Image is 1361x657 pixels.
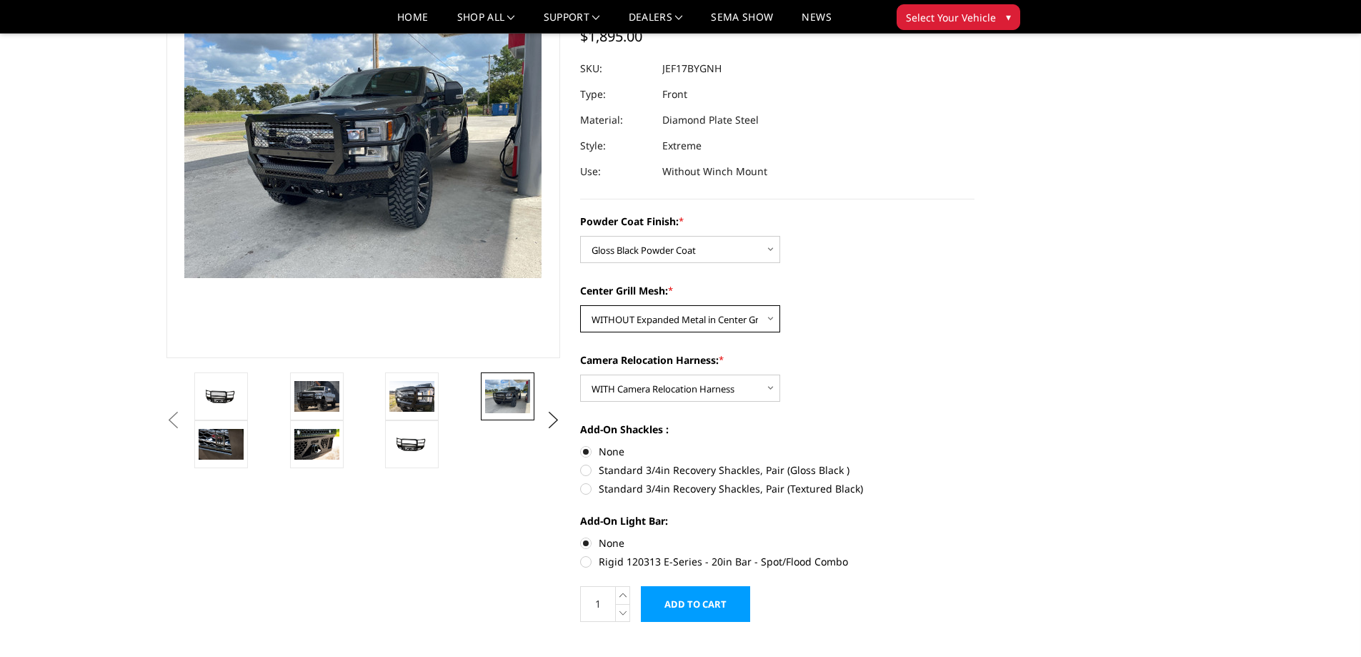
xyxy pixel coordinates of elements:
label: Rigid 120313 E-Series - 20in Bar - Spot/Flood Combo [580,554,974,569]
img: 2017-2022 Ford F250-350 - FT Series - Extreme Front Bumper [389,434,434,455]
dd: JEF17BYGNH [662,56,722,81]
dt: Use: [580,159,652,184]
label: Camera Relocation Harness: [580,352,974,367]
iframe: Chat Widget [1290,588,1361,657]
span: Select Your Vehicle [906,10,996,25]
label: None [580,444,974,459]
span: ▾ [1006,9,1011,24]
img: 2017-2022 Ford F250-350 - FT Series - Extreme Front Bumper [294,429,339,459]
span: $1,895.00 [580,26,642,46]
input: Add to Cart [641,586,750,622]
a: Support [544,12,600,33]
a: Home [397,12,428,33]
img: 2017-2022 Ford F250-350 - FT Series - Extreme Front Bumper [294,381,339,411]
img: 2017-2022 Ford F250-350 - FT Series - Extreme Front Bumper [485,380,530,413]
label: None [580,535,974,550]
dd: Front [662,81,687,107]
dt: SKU: [580,56,652,81]
img: 2017-2022 Ford F250-350 - FT Series - Extreme Front Bumper [199,429,244,459]
button: Next [542,410,564,431]
label: Center Grill Mesh: [580,283,974,298]
dt: Material: [580,107,652,133]
a: SEMA Show [711,12,773,33]
img: 2017-2022 Ford F250-350 - FT Series - Extreme Front Bumper [389,381,434,411]
label: Add-On Shackles : [580,422,974,437]
dd: Extreme [662,133,702,159]
label: Add-On Light Bar: [580,513,974,528]
img: 2017-2022 Ford F250-350 - FT Series - Extreme Front Bumper [199,386,244,407]
a: shop all [457,12,515,33]
dd: Without Winch Mount [662,159,767,184]
label: Powder Coat Finish: [580,214,974,229]
dd: Diamond Plate Steel [662,107,759,133]
button: Select Your Vehicle [897,4,1020,30]
label: Standard 3/4in Recovery Shackles, Pair (Gloss Black ) [580,463,974,478]
button: Previous [163,410,184,431]
a: News [802,12,831,33]
dt: Type: [580,81,652,107]
dt: Style: [580,133,652,159]
a: Dealers [629,12,683,33]
label: Standard 3/4in Recovery Shackles, Pair (Textured Black) [580,481,974,496]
